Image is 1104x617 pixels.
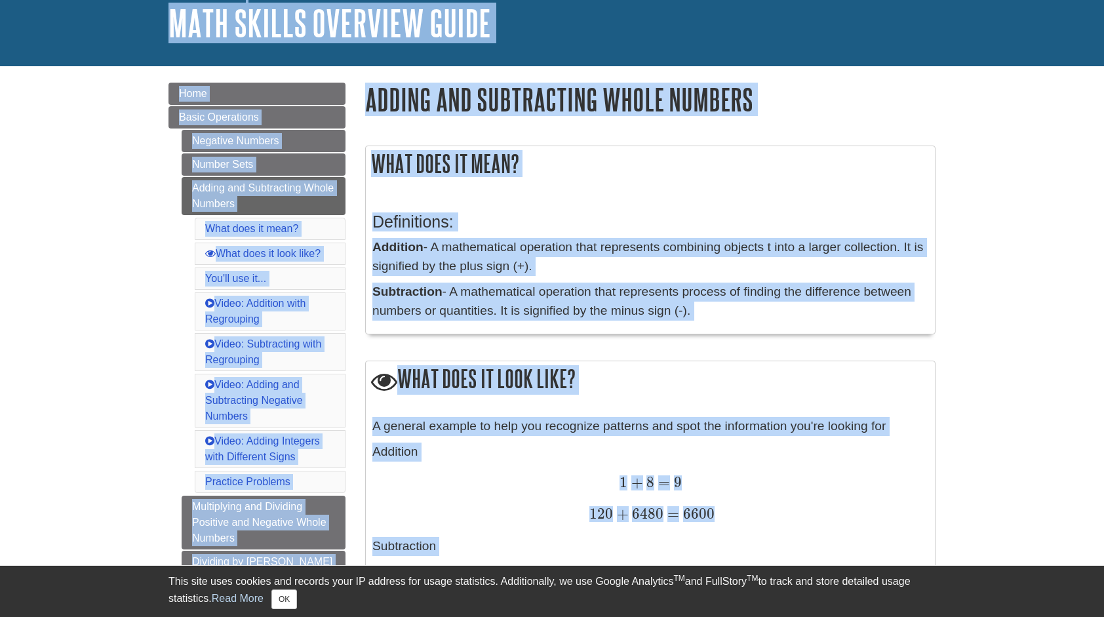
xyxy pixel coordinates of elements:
h3: Definitions: [372,212,928,231]
sup: TM [747,574,758,583]
span: Home [179,88,207,99]
a: Basic Operations [168,106,345,129]
span: 6600 [679,505,715,523]
span: 8 [643,473,654,491]
span: 120 [589,505,613,523]
a: Adding and Subtracting Whole Numbers [182,177,345,215]
span: 1 [620,473,627,491]
span: = [663,505,679,523]
h2: What does it look like? [366,361,935,399]
a: Negative Numbers [182,130,345,152]
p: - A mathematical operation that represents process of finding the difference between numbers or q... [372,283,928,321]
span: Basic Operations [179,111,259,123]
a: Practice Problems [205,476,290,487]
a: Home [168,83,345,105]
b: Addition [372,240,424,254]
p: A general example to help you recognize patterns and spot the information you're looking for [372,417,928,436]
h2: What does it mean? [366,146,935,181]
a: Video: Addition with Regrouping [205,298,306,325]
span: = [654,473,670,491]
sup: TM [673,574,684,583]
a: Video: Subtracting with Regrouping [205,338,321,365]
a: Number Sets [182,153,345,176]
a: You'll use it... [205,273,266,284]
a: Math Skills Overview Guide [168,3,491,43]
a: Multiplying and Dividing Positive and Negative Whole Numbers [182,496,345,549]
a: Video: Adding Integers with Different Signs [205,435,320,462]
a: Video: Adding and Subtracting Negative Numbers [205,379,303,422]
a: Dividing by [PERSON_NAME] [182,551,345,573]
button: Close [271,589,297,609]
span: + [627,473,642,491]
span: 9 [670,473,682,491]
span: 6480 [629,505,663,523]
div: This site uses cookies and records your IP address for usage statistics. Additionally, we use Goo... [168,574,936,609]
a: What does it look like? [205,248,321,259]
h1: Adding and Subtracting Whole Numbers [365,83,936,116]
a: Read More [212,593,264,604]
a: What does it mean? [205,223,298,234]
span: + [613,505,628,523]
b: Subtraction [372,285,443,298]
p: - A mathematical operation that represents combining objects t into a larger collection. It is si... [372,238,928,276]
